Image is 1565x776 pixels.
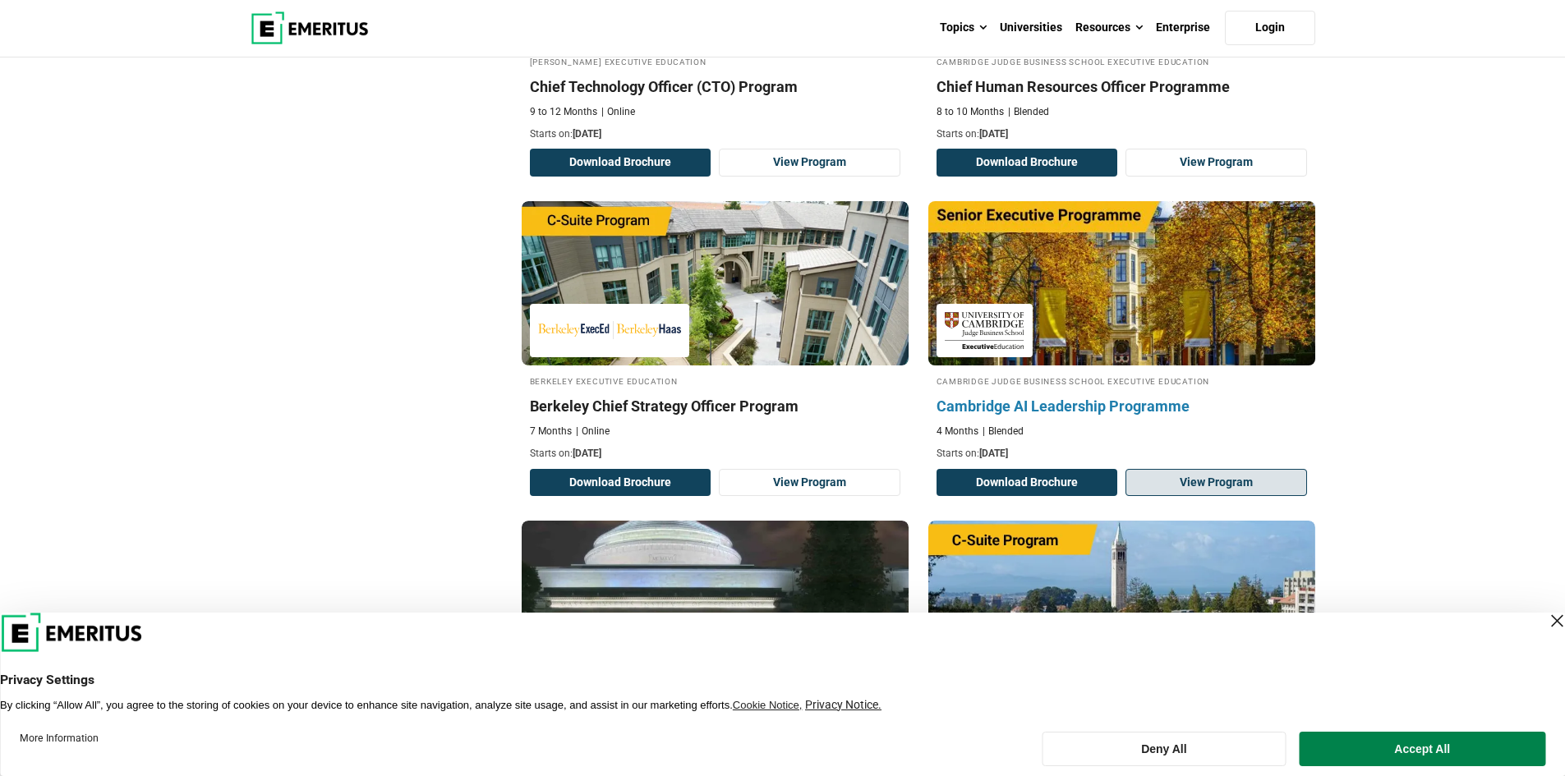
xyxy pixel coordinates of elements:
[1225,11,1315,45] a: Login
[945,312,1024,349] img: Cambridge Judge Business School Executive Education
[522,521,909,685] img: Chief Operating Officer (COO) Program | Online Leadership Course
[928,201,1315,461] a: AI and Machine Learning Course by Cambridge Judge Business School Executive Education - September...
[530,374,900,388] h4: Berkeley Executive Education
[937,127,1307,141] p: Starts on:
[937,396,1307,416] h4: Cambridge AI Leadership Programme
[530,469,711,497] button: Download Brochure
[1125,149,1307,177] a: View Program
[576,425,610,439] p: Online
[530,54,900,68] h4: [PERSON_NAME] Executive Education
[937,76,1307,97] h4: Chief Human Resources Officer Programme
[983,425,1024,439] p: Blended
[573,128,601,140] span: [DATE]
[522,201,909,365] img: Berkeley Chief Strategy Officer Program | Online Leadership Course
[719,469,900,497] a: View Program
[530,149,711,177] button: Download Brochure
[979,128,1008,140] span: [DATE]
[719,149,900,177] a: View Program
[538,312,681,349] img: Berkeley Executive Education
[937,374,1307,388] h4: Cambridge Judge Business School Executive Education
[573,448,601,459] span: [DATE]
[601,105,635,119] p: Online
[530,447,900,461] p: Starts on:
[937,447,1307,461] p: Starts on:
[937,425,978,439] p: 4 Months
[937,105,1004,119] p: 8 to 10 Months
[522,201,909,461] a: Leadership Course by Berkeley Executive Education - September 22, 2025 Berkeley Executive Educati...
[928,521,1315,685] img: Berkeley Chief Operating Officer Program | Online Supply Chain and Operations Course
[530,396,900,416] h4: Berkeley Chief Strategy Officer Program
[937,469,1118,497] button: Download Brochure
[530,127,900,141] p: Starts on:
[937,149,1118,177] button: Download Brochure
[530,425,572,439] p: 7 Months
[1125,469,1307,497] a: View Program
[530,105,597,119] p: 9 to 12 Months
[979,448,1008,459] span: [DATE]
[937,54,1307,68] h4: Cambridge Judge Business School Executive Education
[1008,105,1049,119] p: Blended
[909,193,1334,374] img: Cambridge AI Leadership Programme | Online AI and Machine Learning Course
[530,76,900,97] h4: Chief Technology Officer (CTO) Program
